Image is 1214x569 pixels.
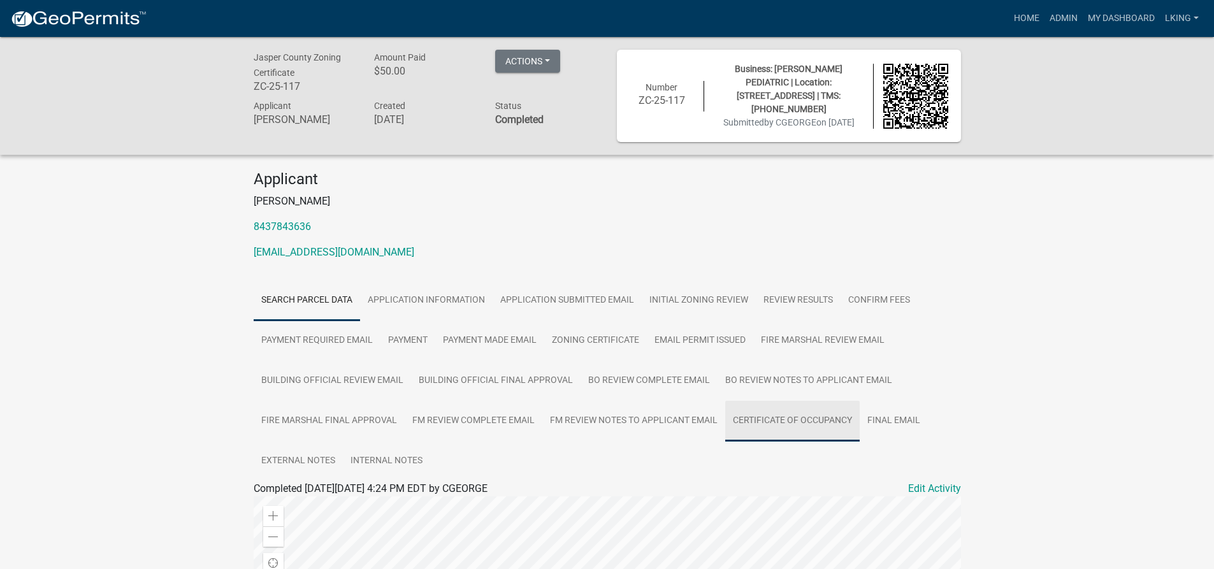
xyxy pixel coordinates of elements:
a: 8437843636 [254,220,311,233]
h6: $50.00 [374,65,476,77]
div: Zoom in [263,506,284,526]
img: QR code [883,64,948,129]
a: Internal Notes [343,441,430,482]
a: FM Review Notes to Applicant Email [542,401,725,442]
a: Payment [380,321,435,361]
p: [PERSON_NAME] [254,194,961,209]
span: Jasper County Zoning Certificate [254,52,341,78]
a: BO Review Notes to Applicant Email [718,361,900,401]
a: Building Official Review Email [254,361,411,401]
strong: Completed [495,113,544,126]
h4: Applicant [254,170,961,189]
a: LKING [1160,6,1204,31]
span: Completed [DATE][DATE] 4:24 PM EDT by CGEORGE [254,482,488,494]
a: Admin [1044,6,1083,31]
span: Applicant [254,101,291,111]
div: Zoom out [263,526,284,547]
span: by CGEORGE [764,117,816,127]
h6: ZC-25-117 [254,80,356,92]
a: Final Email [860,401,928,442]
a: Payment Required Email [254,321,380,361]
a: Edit Activity [908,481,961,496]
a: Zoning Certificate [544,321,647,361]
a: [EMAIL_ADDRESS][DOMAIN_NAME] [254,246,414,258]
a: Fire Marshal Review Email [753,321,892,361]
a: My Dashboard [1083,6,1160,31]
span: Number [646,82,677,92]
a: Search Parcel Data [254,280,360,321]
span: Status [495,101,521,111]
a: Email Permit Issued [647,321,753,361]
a: Application Information [360,280,493,321]
span: Business: [PERSON_NAME] PEDIATRIC | Location: [STREET_ADDRESS] | TMS: [PHONE_NUMBER] [735,64,842,114]
a: Review Results [756,280,841,321]
h6: [DATE] [374,113,476,126]
span: Submitted on [DATE] [723,117,855,127]
button: Actions [495,50,560,73]
a: External Notes [254,441,343,482]
a: Application Submitted Email [493,280,642,321]
a: Building Official Final Approval [411,361,581,401]
a: Fire Marshal Final Approval [254,401,405,442]
a: Certificate of Occupancy [725,401,860,442]
span: Created [374,101,405,111]
h6: ZC-25-117 [630,94,695,106]
a: BO Review Complete Email [581,361,718,401]
a: FM Review Complete Email [405,401,542,442]
h6: [PERSON_NAME] [254,113,356,126]
a: Initial Zoning Review [642,280,756,321]
a: Payment Made Email [435,321,544,361]
span: Amount Paid [374,52,426,62]
a: Home [1009,6,1044,31]
a: Confirm Fees [841,280,918,321]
